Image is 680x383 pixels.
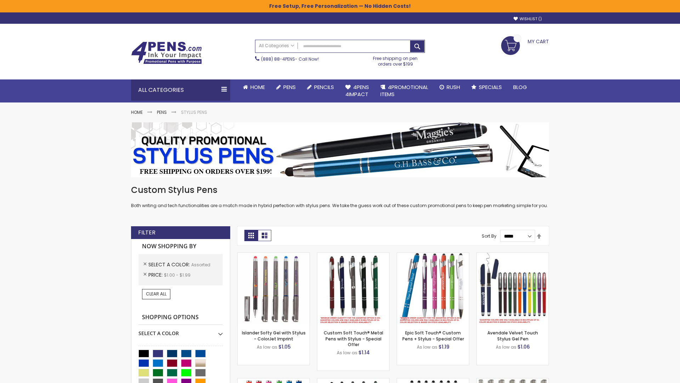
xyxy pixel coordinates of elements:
[157,109,167,115] a: Pens
[238,252,310,259] a: Islander Softy Gel with Stylus - ColorJet Imprint-Assorted
[482,233,497,239] label: Sort By
[148,271,164,278] span: Price
[278,343,291,350] span: $1.05
[238,253,310,325] img: Islander Softy Gel with Stylus - ColorJet Imprint-Assorted
[358,349,370,356] span: $1.14
[191,262,210,268] span: Assorted
[345,83,369,98] span: 4Pens 4impact
[434,79,466,95] a: Rush
[131,41,202,64] img: 4Pens Custom Pens and Promotional Products
[397,253,469,325] img: 4P-MS8B-Assorted
[380,83,428,98] span: 4PROMOTIONAL ITEMS
[181,109,207,115] strong: Stylus Pens
[314,83,334,91] span: Pencils
[508,79,533,95] a: Blog
[477,252,549,259] a: Avendale Velvet Touch Stylus Gel Pen-Assorted
[402,330,464,342] a: Epic Soft Touch® Custom Pens + Stylus - Special Offer
[148,261,191,268] span: Select A Color
[317,253,389,325] img: Custom Soft Touch® Metal Pens with Stylus-Assorted
[366,53,425,67] div: Free shipping on pen orders over $199
[417,344,437,350] span: As low as
[255,40,298,52] a: All Categories
[514,16,542,22] a: Wishlist
[261,56,319,62] span: - Call Now!
[146,291,166,297] span: Clear All
[397,252,469,259] a: 4P-MS8B-Assorted
[301,79,340,95] a: Pencils
[257,344,277,350] span: As low as
[283,83,296,91] span: Pens
[131,79,230,101] div: All Categories
[250,83,265,91] span: Home
[479,83,502,91] span: Specials
[131,184,549,209] div: Both writing and tech functionalities are a match made in hybrid perfection with stylus pens. We ...
[237,79,271,95] a: Home
[487,330,538,342] a: Avendale Velvet Touch Stylus Gel Pen
[513,83,527,91] span: Blog
[477,253,549,325] img: Avendale Velvet Touch Stylus Gel Pen-Assorted
[164,272,191,278] span: $1.00 - $1.99
[131,122,549,177] img: Stylus Pens
[138,310,223,325] strong: Shopping Options
[447,83,460,91] span: Rush
[271,79,301,95] a: Pens
[317,252,389,259] a: Custom Soft Touch® Metal Pens with Stylus-Assorted
[242,330,306,342] a: Islander Softy Gel with Stylus - ColorJet Imprint
[337,350,357,356] span: As low as
[142,289,170,299] a: Clear All
[259,43,294,49] span: All Categories
[517,343,530,350] span: $1.06
[138,239,223,254] strong: Now Shopping by
[138,229,155,237] strong: Filter
[261,56,295,62] a: (888) 88-4PENS
[340,79,375,102] a: 4Pens4impact
[131,109,143,115] a: Home
[324,330,383,347] a: Custom Soft Touch® Metal Pens with Stylus - Special Offer
[375,79,434,102] a: 4PROMOTIONALITEMS
[244,230,258,241] strong: Grid
[438,343,449,350] span: $1.19
[131,184,549,196] h1: Custom Stylus Pens
[138,325,223,337] div: Select A Color
[466,79,508,95] a: Specials
[496,344,516,350] span: As low as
